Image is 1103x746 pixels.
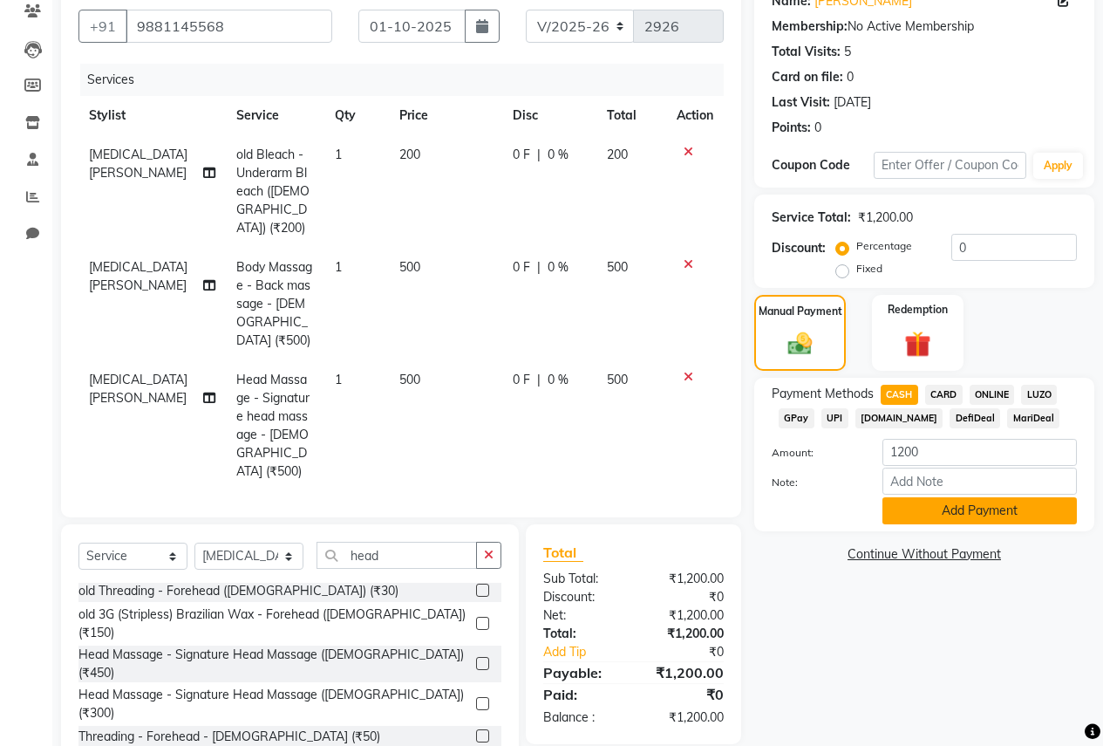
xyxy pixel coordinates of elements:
[950,408,1000,428] span: DefiDeal
[236,372,310,479] span: Head Massage - Signature head massage - [DEMOGRAPHIC_DATA] (₹500)
[772,93,830,112] div: Last Visit:
[772,68,843,86] div: Card on file:
[317,542,477,569] input: Search or Scan
[888,302,948,318] label: Redemption
[772,17,1077,36] div: No Active Membership
[78,582,398,600] div: old Threading - Forehead ([DEMOGRAPHIC_DATA]) (₹30)
[834,93,871,112] div: [DATE]
[543,544,583,562] span: Total
[1007,408,1059,428] span: MariDeal
[633,570,737,588] div: ₹1,200.00
[607,259,628,275] span: 500
[335,259,342,275] span: 1
[925,385,963,405] span: CARD
[759,445,869,461] label: Amount:
[882,468,1077,495] input: Add Note
[772,209,851,227] div: Service Total:
[335,372,342,387] span: 1
[1021,385,1057,405] span: LUZO
[399,259,420,275] span: 500
[126,10,332,43] input: Search by Name/Mobile/Email/Code
[970,385,1015,405] span: ONLINE
[633,708,737,727] div: ₹1,200.00
[855,408,943,428] span: [DOMAIN_NAME]
[537,371,541,389] span: |
[78,646,469,682] div: Head Massage - Signature Head Massage ([DEMOGRAPHIC_DATA]) (₹450)
[772,239,826,257] div: Discount:
[530,684,634,705] div: Paid:
[530,708,634,727] div: Balance :
[548,146,569,164] span: 0 %
[814,119,821,137] div: 0
[89,147,187,181] span: [MEDICAL_DATA][PERSON_NAME]
[530,588,634,606] div: Discount:
[847,68,854,86] div: 0
[758,545,1091,564] a: Continue Without Payment
[633,684,737,705] div: ₹0
[772,385,874,403] span: Payment Methods
[537,146,541,164] span: |
[666,96,724,135] th: Action
[881,385,918,405] span: CASH
[78,10,127,43] button: +91
[530,643,650,661] a: Add Tip
[633,625,737,643] div: ₹1,200.00
[236,147,310,236] span: old Bleach - Underarm Bleach ([DEMOGRAPHIC_DATA]) (₹200)
[324,96,390,135] th: Qty
[530,570,634,588] div: Sub Total:
[399,372,420,387] span: 500
[607,147,628,162] span: 200
[78,606,469,642] div: old 3G (Stripless) Brazilian Wax - Forehead ([DEMOGRAPHIC_DATA]) (₹150)
[89,259,187,293] span: [MEDICAL_DATA][PERSON_NAME]
[399,147,420,162] span: 200
[537,258,541,277] span: |
[530,625,634,643] div: Total:
[633,588,737,606] div: ₹0
[548,258,569,277] span: 0 %
[513,146,530,164] span: 0 F
[882,497,1077,524] button: Add Payment
[896,328,939,360] img: _gift.svg
[548,371,569,389] span: 0 %
[759,475,869,490] label: Note:
[633,662,737,683] div: ₹1,200.00
[772,156,874,175] div: Coupon Code
[335,147,342,162] span: 1
[530,662,634,683] div: Payable:
[607,372,628,387] span: 500
[530,606,634,625] div: Net:
[80,64,737,96] div: Services
[821,408,848,428] span: UPI
[779,408,814,428] span: GPay
[89,372,187,406] span: [MEDICAL_DATA][PERSON_NAME]
[389,96,502,135] th: Price
[596,96,666,135] th: Total
[226,96,323,135] th: Service
[772,43,841,61] div: Total Visits:
[772,17,848,36] div: Membership:
[882,439,1077,466] input: Amount
[502,96,596,135] th: Disc
[650,643,737,661] div: ₹0
[633,606,737,625] div: ₹1,200.00
[772,119,811,137] div: Points:
[236,259,312,348] span: Body Massage - Back massage - [DEMOGRAPHIC_DATA] (₹500)
[759,304,842,319] label: Manual Payment
[780,330,820,358] img: _cash.svg
[856,238,912,254] label: Percentage
[1033,153,1083,179] button: Apply
[844,43,851,61] div: 5
[78,728,380,746] div: Threading - Forehead - [DEMOGRAPHIC_DATA] (₹50)
[78,96,226,135] th: Stylist
[858,209,913,227] div: ₹1,200.00
[874,152,1026,179] input: Enter Offer / Coupon Code
[513,371,530,389] span: 0 F
[856,261,882,277] label: Fixed
[513,258,530,277] span: 0 F
[78,686,469,722] div: Head Massage - Signature Head Massage ([DEMOGRAPHIC_DATA]) (₹300)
